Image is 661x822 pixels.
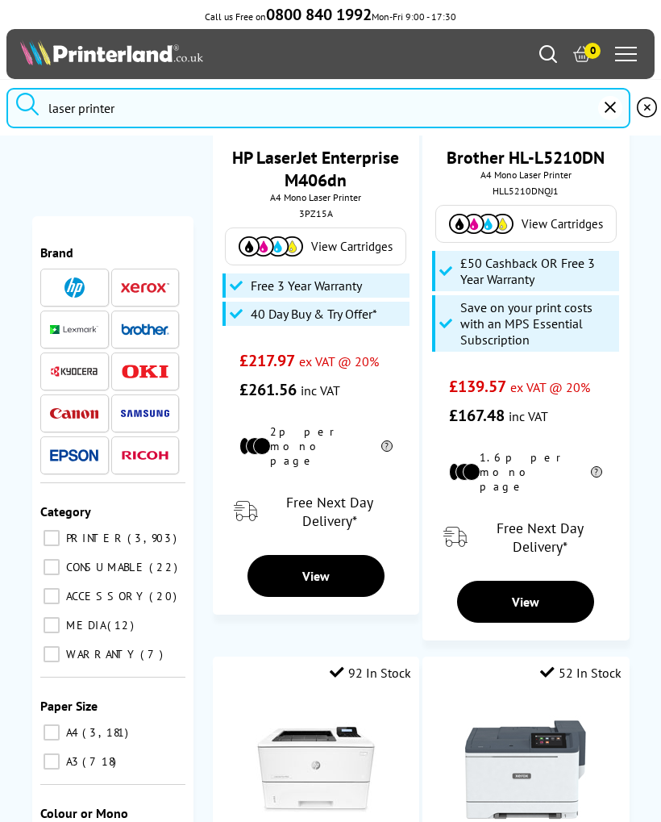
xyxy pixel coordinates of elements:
[121,451,169,460] img: Ricoh
[239,236,303,257] img: Cartridges
[64,277,85,298] img: HP
[127,531,181,545] span: 3,903
[40,698,98,714] span: Paper Size
[121,365,169,378] img: OKI
[20,40,330,69] a: Printerland Logo
[302,568,330,584] span: View
[44,724,60,741] input: A4 3,181
[40,503,91,519] span: Category
[434,185,617,197] div: HLL5210DNQJ1
[40,805,128,821] span: Colour or Mono
[540,665,622,681] div: 52 In Stock
[266,10,372,23] a: 0800 840 1992
[62,589,148,603] span: ACCESSORY
[457,581,594,623] a: View
[50,408,98,419] img: Canon
[149,560,181,574] span: 22
[522,216,603,232] span: View Cartridges
[330,665,411,681] div: 92 In Stock
[449,450,601,494] li: 1.6p per mono page
[447,146,605,169] a: Brother HL-L5210DN
[50,449,98,461] img: Epson
[584,43,601,59] span: 0
[430,506,622,569] div: modal_delivery
[121,282,169,294] img: Xerox
[44,588,60,604] input: ACCESSORY 20
[539,45,557,63] a: Search
[573,45,591,63] a: 0
[311,239,393,254] span: View Cartridges
[221,191,412,203] span: A4 Mono Laser Printer
[239,424,392,468] li: 2p per mono page
[262,493,399,530] span: Free Next Day Delivery*
[44,559,60,575] input: CONSUMABLE 22
[251,306,377,322] span: 40 Day Buy & Try Offer*
[239,350,295,371] span: £217.97
[140,647,167,661] span: 7
[62,531,126,545] span: PRINTER
[44,646,60,662] input: WARRANTY 7
[251,277,362,294] span: Free 3 Year Warranty
[44,753,60,770] input: A3 718
[472,519,609,556] span: Free Next Day Delivery*
[82,725,132,740] span: 3,181
[512,594,539,610] span: View
[62,647,139,661] span: WARRANTY
[266,4,372,25] b: 0800 840 1992
[44,530,60,546] input: PRINTER 3,903
[82,754,120,769] span: 718
[444,214,608,234] a: View Cartridges
[225,207,408,219] div: 3PZ15A
[6,88,630,128] input: Search product or
[509,408,548,424] span: inc VAT
[62,618,106,632] span: MEDIA
[510,379,590,395] span: ex VAT @ 20%
[232,146,399,191] a: HP LaserJet Enterprise M406dn
[62,754,81,769] span: A3
[40,244,73,261] span: Brand
[121,410,169,417] img: Samsung
[50,365,98,378] img: Kyocera
[247,555,385,597] a: View
[299,353,379,369] span: ex VAT @ 20%
[449,376,506,397] span: £139.57
[107,618,138,632] span: 12
[149,589,181,603] span: 20
[44,617,60,633] input: MEDIA 12
[430,169,622,181] span: A4 Mono Laser Printer
[20,40,203,65] img: Printerland Logo
[460,255,615,287] span: £50 Cashback OR Free 3 Year Warranty
[50,325,98,335] img: Lexmark
[121,323,169,335] img: Brother
[449,405,505,426] span: £167.48
[234,236,397,257] a: View Cartridges
[239,379,297,400] span: £261.56
[460,299,615,348] span: Save on your print costs with an MPS Essential Subscription
[301,382,340,398] span: inc VAT
[62,560,148,574] span: CONSUMABLE
[221,480,412,543] div: modal_delivery
[62,725,81,740] span: A4
[449,214,513,234] img: Cartridges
